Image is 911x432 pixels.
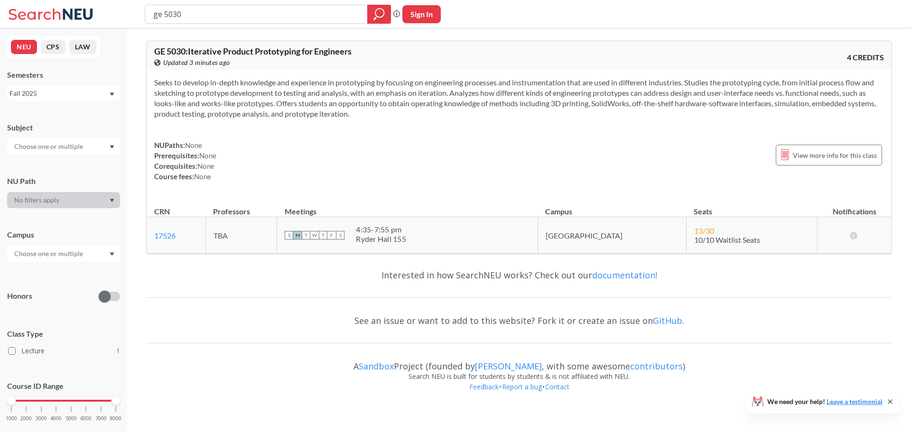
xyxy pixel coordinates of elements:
[767,398,883,405] span: We need your help!
[793,149,877,161] span: View more info for this class
[185,141,202,149] span: None
[110,252,114,256] svg: Dropdown arrow
[538,197,686,217] th: Campus
[302,231,310,239] span: T
[7,122,120,133] div: Subject
[847,52,884,63] span: 4 CREDITS
[194,172,211,181] span: None
[65,416,77,421] span: 5000
[356,234,406,244] div: Ryder Hall 155
[7,381,120,392] p: Course ID Range
[7,291,32,302] p: Honors
[11,40,37,54] button: NEU
[336,231,344,239] span: S
[694,226,714,235] span: 13 / 30
[359,360,394,372] a: Sandbox
[293,231,302,239] span: M
[95,416,107,421] span: 7000
[110,416,121,421] span: 8000
[545,382,570,391] a: Contact
[146,307,892,334] div: See an issue or want to add to this website? Fork it or create an issue on .
[310,231,319,239] span: W
[9,248,89,259] input: Choose one or multiple
[319,231,327,239] span: T
[356,225,406,234] div: 4:35 - 7:55 pm
[154,206,170,217] div: CRN
[154,140,216,182] div: NUPaths: Prerequisites: Corequisites: Course fees:
[538,217,686,254] td: [GEOGRAPHIC_DATA]
[327,231,336,239] span: F
[475,360,542,372] a: [PERSON_NAME]
[154,77,884,119] section: Seeks to develop in-depth knowledge and experience in prototyping by focusing on engineering proc...
[69,40,96,54] button: LAW
[152,6,361,22] input: Class, professor, course number, "phrase"
[9,88,109,99] div: Fall 2025
[592,269,657,281] a: documentation!
[110,199,114,202] svg: Dropdown arrow
[817,197,892,217] th: Notifications
[154,46,352,56] span: GE 5030 : Iterative Product Prototyping for Engineers
[469,382,499,391] a: Feedback
[146,382,892,406] div: • •
[277,197,538,217] th: Meetings
[146,352,892,371] div: A Project (founded by , with some awesome )
[146,371,892,382] div: Search NEU is built for students by students & is not affiliated with NEU.
[502,382,542,391] a: Report a bug
[7,138,120,155] div: Dropdown arrow
[163,57,230,68] span: Updated 3 minutes ago
[205,217,277,254] td: TBA
[116,346,120,356] span: 1
[110,92,114,96] svg: Dropdown arrow
[686,197,817,217] th: Seats
[80,416,92,421] span: 6000
[9,141,89,152] input: Choose one or multiple
[367,5,391,24] div: magnifying glass
[197,162,214,170] span: None
[7,176,120,186] div: NU Path
[6,416,17,421] span: 1000
[827,397,883,405] a: Leave a testimonial
[285,231,293,239] span: S
[146,261,892,289] div: Interested in how SearchNEU works? Check out our
[7,329,120,339] span: Class Type
[373,8,385,21] svg: magnifying glass
[7,192,120,208] div: Dropdown arrow
[7,70,120,80] div: Semesters
[199,151,216,160] span: None
[110,145,114,149] svg: Dropdown arrow
[50,416,62,421] span: 4000
[205,197,277,217] th: Professors
[653,315,682,326] a: GitHub
[20,416,32,421] span: 2000
[154,231,176,240] a: 17526
[41,40,65,54] button: CPS
[36,416,47,421] span: 3000
[630,360,683,372] a: contributors
[8,345,120,357] label: Lecture
[7,230,120,240] div: Campus
[402,5,441,23] button: Sign In
[694,235,760,244] span: 10/10 Waitlist Seats
[7,246,120,262] div: Dropdown arrow
[7,86,120,101] div: Fall 2025Dropdown arrow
